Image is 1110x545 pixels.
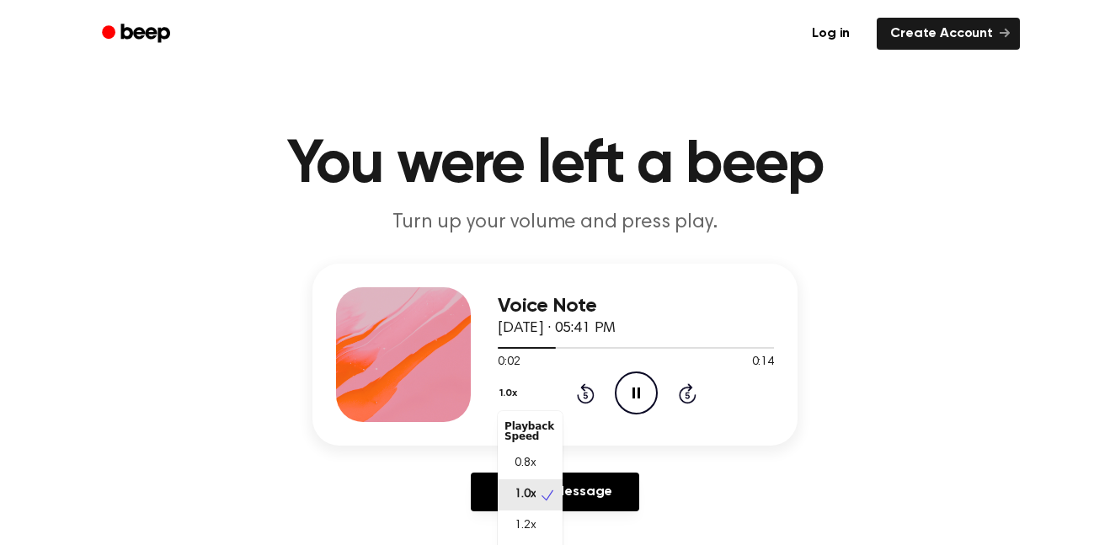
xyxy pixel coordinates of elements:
button: 1.0x [498,379,523,408]
span: 0.8x [515,455,536,473]
span: 1.0x [515,486,536,504]
span: 1.2x [515,517,536,535]
div: Playback Speed [498,414,563,448]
